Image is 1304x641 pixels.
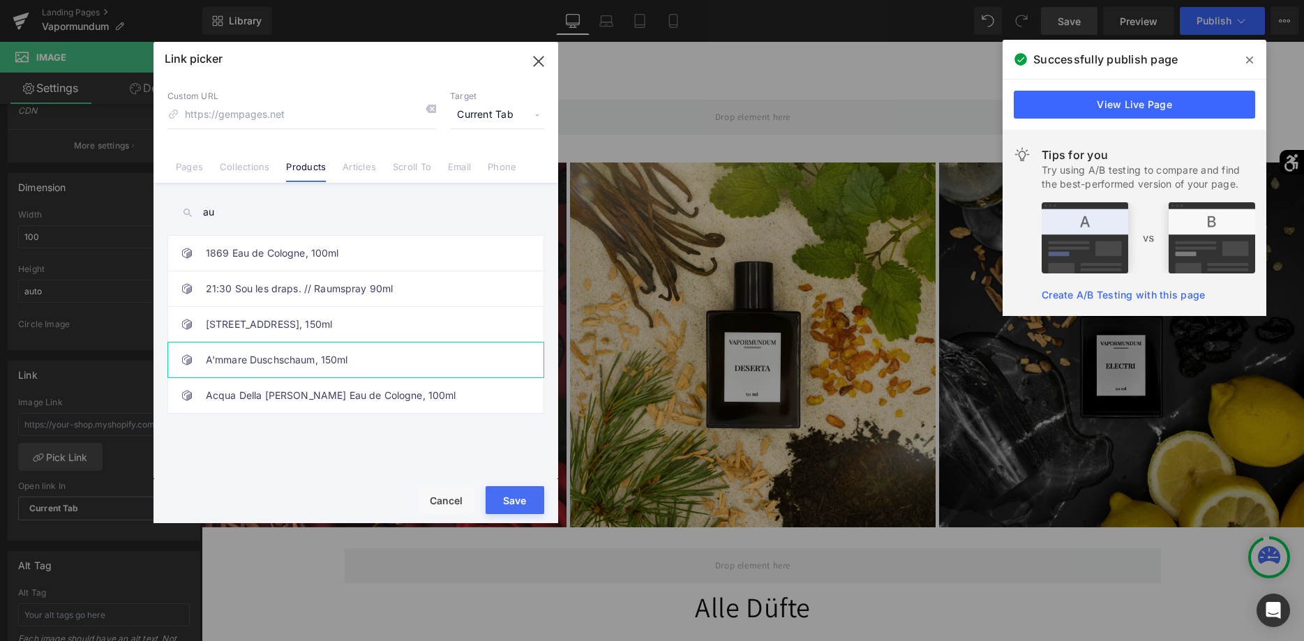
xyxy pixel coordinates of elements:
a: View Live Page [1014,91,1255,119]
button: Save [486,486,544,514]
a: Scroll To [393,161,431,182]
div: Open Intercom Messenger [1257,594,1290,627]
img: light.svg [1014,146,1031,163]
a: Pages [176,161,203,182]
a: Products [286,161,326,182]
input: https://gempages.net [167,102,436,128]
p: Custom URL [167,91,436,102]
a: A'mmare Duschschaum, 150ml [206,342,513,377]
a: Create A/B Testing with this page [1042,289,1205,301]
span: Successfully publish page [1033,51,1178,68]
a: Acqua Della [PERSON_NAME] Eau de Cologne, 100ml [206,378,513,413]
input: search ... [167,197,544,228]
p: Link picker [165,52,223,66]
img: tip.png [1042,202,1255,273]
p: Target [450,91,544,102]
a: 21:30 Sou les draps. // Raumspray 90ml [206,271,513,306]
a: Email [448,161,471,182]
button: Cancel [419,486,474,514]
a: [STREET_ADDRESS], 150ml [206,307,513,342]
div: Tips for you [1042,146,1255,163]
a: 1869 Eau de Cologne, 100ml [206,236,513,271]
a: Collections [220,161,269,182]
a: Phone [488,161,516,182]
span: Current Tab [450,102,544,128]
a: Articles [343,161,376,182]
div: Try using A/B testing to compare and find the best-performed version of your page. [1042,163,1255,191]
